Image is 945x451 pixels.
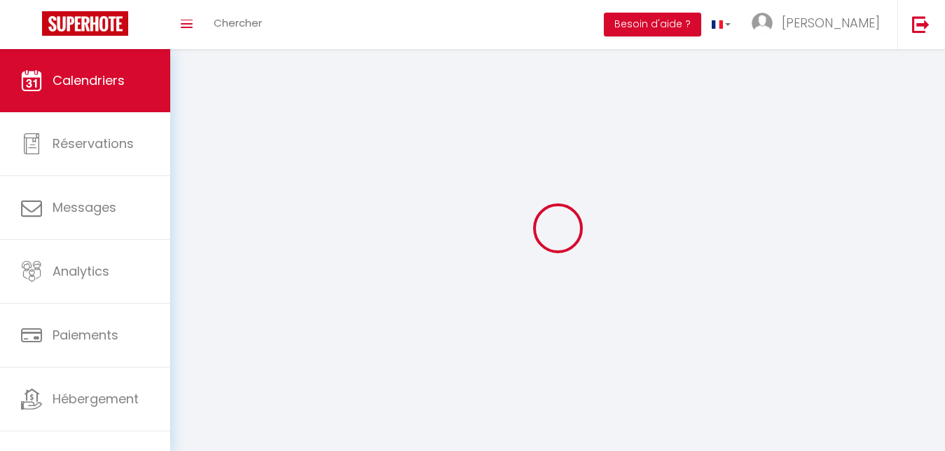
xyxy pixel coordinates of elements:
[53,262,109,280] span: Analytics
[214,15,262,30] span: Chercher
[53,135,134,152] span: Réservations
[752,13,773,34] img: ...
[53,72,125,89] span: Calendriers
[53,198,116,216] span: Messages
[53,326,118,344] span: Paiements
[604,13,701,36] button: Besoin d'aide ?
[912,15,930,33] img: logout
[782,14,880,32] span: [PERSON_NAME]
[42,11,128,36] img: Super Booking
[53,390,139,408] span: Hébergement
